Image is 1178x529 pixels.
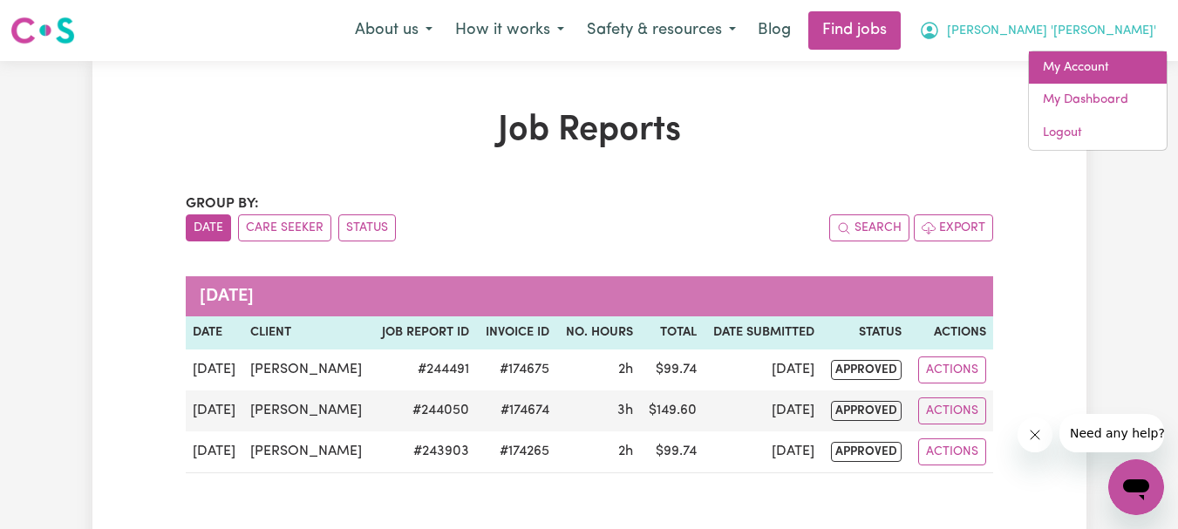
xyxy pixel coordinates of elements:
[747,11,801,50] a: Blog
[372,390,476,431] td: # 244050
[640,431,704,473] td: $ 99.74
[243,349,372,390] td: [PERSON_NAME]
[640,349,704,390] td: $ 99.74
[831,401,902,421] span: approved
[918,397,986,424] button: Actions
[186,316,244,349] th: Date
[444,12,575,49] button: How it works
[476,316,555,349] th: Invoice ID
[186,110,993,152] h1: Job Reports
[821,316,909,349] th: Status
[476,431,555,473] td: #174265
[344,12,444,49] button: About us
[1029,51,1167,85] a: My Account
[243,390,372,431] td: [PERSON_NAME]
[947,22,1156,41] span: [PERSON_NAME] '[PERSON_NAME]'
[186,276,993,316] caption: [DATE]
[556,316,640,349] th: No. Hours
[1029,117,1167,150] a: Logout
[186,197,259,211] span: Group by:
[704,349,822,390] td: [DATE]
[186,431,244,473] td: [DATE]
[618,444,633,458] span: 2 hours
[243,431,372,473] td: [PERSON_NAME]
[186,390,244,431] td: [DATE]
[186,214,231,241] button: sort invoices by date
[808,11,901,50] a: Find jobs
[704,390,822,431] td: [DATE]
[186,349,244,390] td: [DATE]
[640,390,704,431] td: $ 149.60
[831,360,902,380] span: approved
[918,356,986,383] button: Actions
[243,316,372,349] th: Client
[1108,459,1164,515] iframe: Button to launch messaging window
[704,316,822,349] th: Date Submitted
[618,363,633,376] span: 2 hours
[10,10,75,51] a: Careseekers logo
[1028,51,1168,151] div: My Account
[575,12,747,49] button: Safety & resources
[640,316,704,349] th: Total
[338,214,396,241] button: sort invoices by paid status
[10,15,75,46] img: Careseekers logo
[1018,417,1052,452] iframe: Close message
[909,316,993,349] th: Actions
[908,12,1168,49] button: My Account
[476,390,555,431] td: #174674
[10,12,106,26] span: Need any help?
[829,214,909,241] button: Search
[476,349,555,390] td: #174675
[704,431,822,473] td: [DATE]
[372,316,476,349] th: Job Report ID
[617,404,633,417] span: 3 hours
[1029,84,1167,117] a: My Dashboard
[918,438,986,465] button: Actions
[238,214,331,241] button: sort invoices by care seeker
[1059,414,1164,452] iframe: Message from company
[914,214,993,241] button: Export
[372,431,476,473] td: # 243903
[831,442,902,462] span: approved
[372,349,476,390] td: # 244491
